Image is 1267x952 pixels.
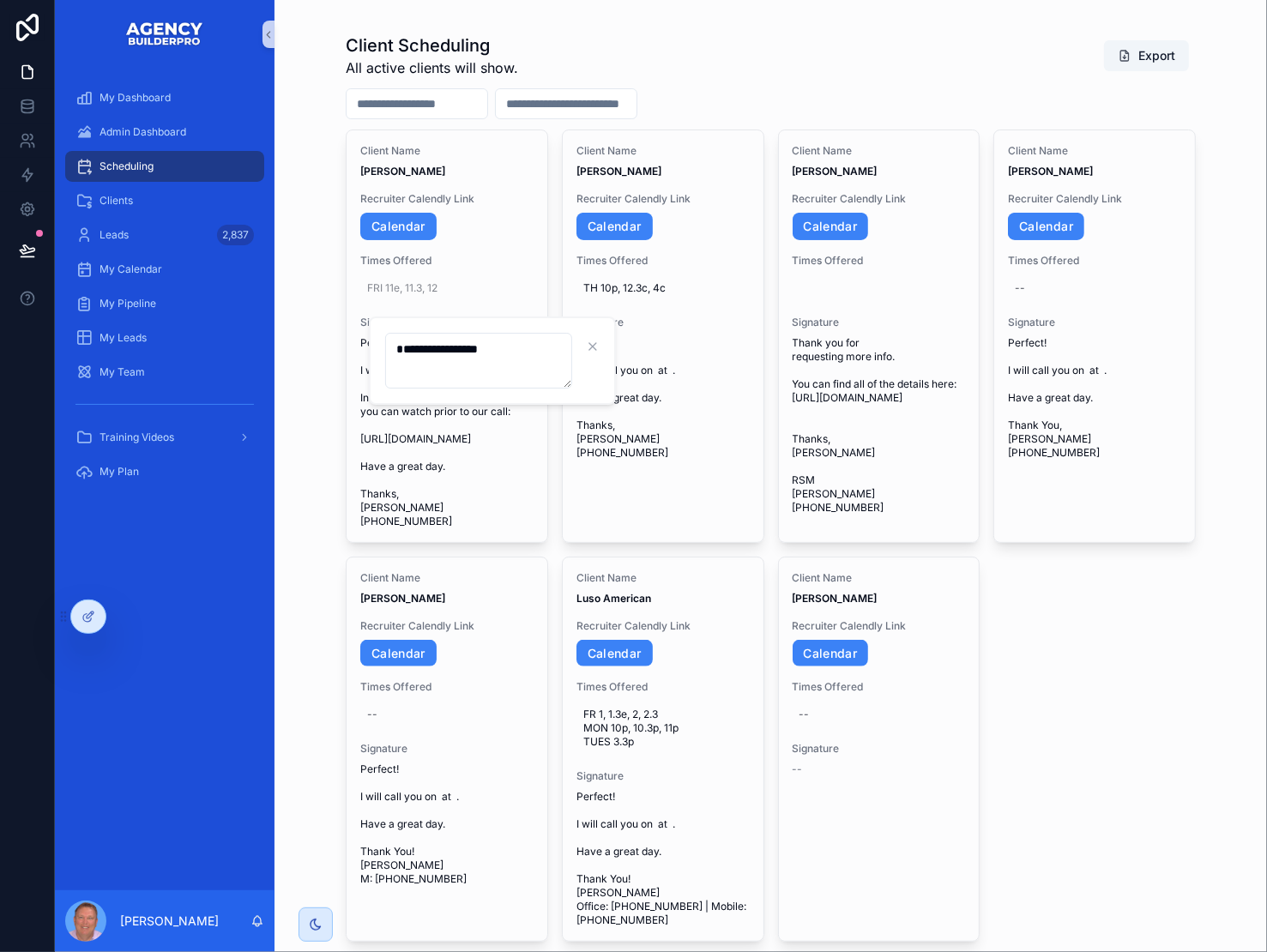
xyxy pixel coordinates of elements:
a: My Leads [65,322,264,353]
div: -- [367,708,377,721]
span: Client Name [360,144,534,158]
span: Times Offered [1008,254,1181,268]
span: Perfect! I will call you on at . In the meantime, here is a video you can watch prior to our call... [360,336,534,528]
span: Recruiter Calendly Link [793,619,966,633]
span: Admin Dashboard [100,125,186,139]
span: Training Videos [100,431,174,444]
a: My Calendar [65,254,264,285]
a: Client Name[PERSON_NAME]Recruiter Calendly LinkCalendarTimes Offered--Signature-- [778,557,980,943]
span: Recruiter Calendly Link [793,192,966,206]
span: TH 10p, 12.3c, 4c [583,281,743,295]
a: My Pipeline [65,288,264,319]
span: My Team [100,365,145,379]
span: Leads [100,228,129,242]
span: Recruiter Calendly Link [576,192,750,206]
span: Client Name [576,571,750,585]
span: Perfect! I will call you on at . Have a great day. Thank You! [PERSON_NAME] Office: [PHONE_NUMBER... [576,790,750,927]
span: Times Offered [576,254,750,268]
strong: [PERSON_NAME] [360,592,445,605]
div: -- [1015,281,1025,295]
span: Signature [576,316,750,329]
a: Calendar [1008,213,1084,240]
div: -- [799,708,810,721]
span: Clients [100,194,133,208]
span: Signature [1008,316,1181,329]
a: Calendar [793,213,869,240]
span: Recruiter Calendly Link [1008,192,1181,206]
span: Client Name [793,144,966,158]
a: Scheduling [65,151,264,182]
span: Times Offered [360,254,534,268]
a: My Plan [65,456,264,487]
a: Client Name[PERSON_NAME]Recruiter Calendly LinkCalendarTimes Offered--SignaturePerfect! I will ca... [993,130,1196,543]
span: My Plan [100,465,139,479]
span: Times Offered [576,680,750,694]
span: Signature [360,316,534,329]
a: Calendar [360,640,437,667]
button: Export [1104,40,1189,71]
a: My Team [65,357,264,388]
span: Thank you for requesting more info. You can find all of the details here: [URL][DOMAIN_NAME] Than... [793,336,966,515]
span: My Pipeline [100,297,156,310]
span: -- [793,762,803,776]
a: Clients [65,185,264,216]
span: Recruiter Calendly Link [360,192,534,206]
span: Recruiter Calendly Link [576,619,750,633]
img: App logo [125,21,204,48]
span: Scheduling [100,160,154,173]
h1: Client Scheduling [346,33,518,57]
span: Perfect! I will call you on at . Have a great day. Thanks, [PERSON_NAME] [PHONE_NUMBER] [576,336,750,460]
p: [PERSON_NAME] [120,913,219,930]
strong: [PERSON_NAME] [1008,165,1093,178]
span: My Leads [100,331,147,345]
span: Client Name [576,144,750,158]
span: Times Offered [793,254,966,268]
a: Calendar [793,640,869,667]
strong: [PERSON_NAME] [360,165,445,178]
span: My Dashboard [100,91,171,105]
a: Client NameLuso AmericanRecruiter Calendly LinkCalendarTimes OfferedFR 1, 1.3e, 2, 2.3 MON 10p, 1... [562,557,764,943]
span: FR 1, 1.3e, 2, 2.3 MON 10p, 10.3p, 11p TUES 3.3p [583,708,743,749]
span: Signature [576,769,750,783]
span: All active clients will show. [346,57,518,78]
strong: Luso American [576,592,651,605]
span: Recruiter Calendly Link [360,619,534,633]
a: Calendar [576,640,653,667]
a: Admin Dashboard [65,117,264,148]
a: Client Name[PERSON_NAME]Recruiter Calendly LinkCalendarTimes OfferedSignatureThank you for reques... [778,130,980,543]
a: Client Name[PERSON_NAME]Recruiter Calendly LinkCalendarTimes OfferedTH 10p, 12.3c, 4cSignaturePer... [562,130,764,543]
span: Perfect! I will call you on at . Have a great day. Thank You, [PERSON_NAME] [PHONE_NUMBER] [1008,336,1181,460]
div: scrollable content [55,69,275,512]
a: My Dashboard [65,82,264,113]
div: 2,837 [217,225,254,245]
strong: [PERSON_NAME] [576,165,661,178]
span: Times Offered [793,680,966,694]
a: Training Videos [65,422,264,453]
a: Calendar [360,213,437,240]
span: Times Offered [360,680,534,694]
span: Client Name [793,571,966,585]
span: Signature [793,742,966,756]
span: Perfect! I will call you on at . Have a great day. Thank You! [PERSON_NAME] M: [PHONE_NUMBER] [360,762,534,886]
span: FRI 11e, 11.3, 12 [367,281,527,295]
a: Calendar [576,213,653,240]
span: Client Name [360,571,534,585]
span: Signature [793,316,966,329]
a: Client Name[PERSON_NAME]Recruiter Calendly LinkCalendarTimes OfferedFRI 11e, 11.3, 12SignaturePer... [346,130,548,543]
strong: [PERSON_NAME] [793,165,878,178]
span: Signature [360,742,534,756]
span: Client Name [1008,144,1181,158]
strong: [PERSON_NAME] [793,592,878,605]
a: Client Name[PERSON_NAME]Recruiter Calendly LinkCalendarTimes Offered--SignaturePerfect! I will ca... [346,557,548,943]
span: My Calendar [100,262,162,276]
a: Leads2,837 [65,220,264,250]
